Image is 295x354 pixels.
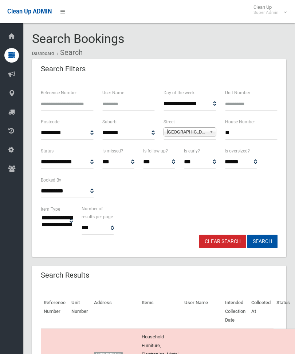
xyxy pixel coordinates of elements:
[102,118,117,126] label: Suburb
[222,295,248,329] th: Intended Collection Date
[139,295,181,329] th: Items
[253,10,279,15] small: Super Admin
[91,295,139,329] th: Address
[7,8,52,15] span: Clean Up ADMIN
[68,295,91,329] th: Unit Number
[164,118,175,126] label: Street
[32,268,98,282] header: Search Results
[41,205,60,213] label: Item Type
[250,4,286,15] span: Clean Up
[225,118,255,126] label: House Number
[164,89,194,97] label: Day of the week
[248,295,274,329] th: Collected At
[181,295,222,329] th: User Name
[41,176,61,184] label: Booked By
[55,46,83,59] li: Search
[247,235,278,248] button: Search
[225,147,250,155] label: Is oversized?
[199,235,246,248] a: Clear Search
[32,31,125,46] span: Search Bookings
[143,147,168,155] label: Is follow up?
[32,51,54,56] a: Dashboard
[32,62,94,76] header: Search Filters
[102,89,124,97] label: User Name
[41,118,59,126] label: Postcode
[41,89,77,97] label: Reference Number
[102,147,123,155] label: Is missed?
[167,128,206,136] span: [GEOGRAPHIC_DATA] ([GEOGRAPHIC_DATA])
[41,147,54,155] label: Status
[225,89,250,97] label: Unit Number
[41,295,68,329] th: Reference Number
[184,147,200,155] label: Is early?
[82,205,114,221] label: Number of results per page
